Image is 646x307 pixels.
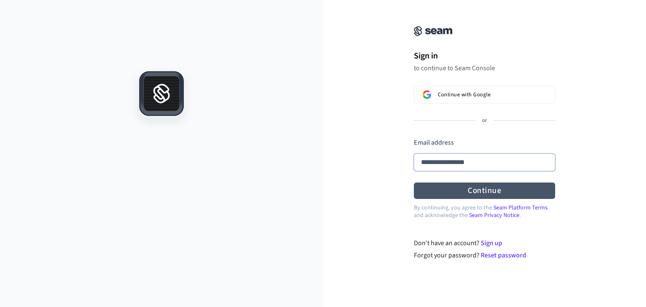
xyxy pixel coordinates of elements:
[414,183,555,199] button: Continue
[414,86,555,103] button: Sign in with GoogleContinue with Google
[481,251,526,260] a: Reset password
[414,204,555,219] p: By continuing, you agree to the and acknowledge the .
[423,90,431,99] img: Sign in with Google
[414,250,556,260] div: Forgot your password?
[414,26,453,36] img: Seam Console
[438,91,490,98] span: Continue with Google
[481,238,502,248] a: Sign up
[414,238,556,248] div: Don't have an account?
[414,64,555,72] p: to continue to Seam Console
[482,117,487,124] p: or
[414,50,555,62] h1: Sign in
[469,211,519,220] a: Seam Privacy Notice
[414,138,454,147] label: Email address
[493,204,548,212] a: Seam Platform Terms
